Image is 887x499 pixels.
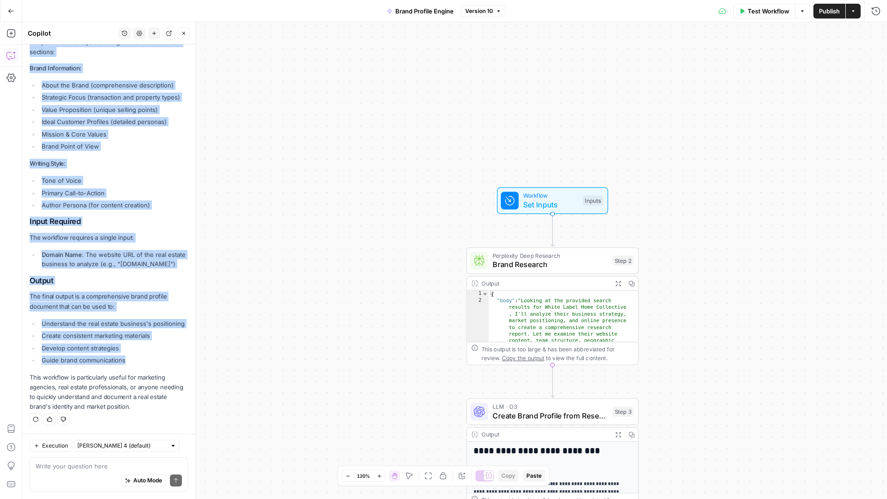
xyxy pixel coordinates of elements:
[30,373,188,412] p: This workflow is particularly useful for marketing agencies, real estate professionals, or anyone...
[733,4,795,19] button: Test Workflow
[748,6,789,16] span: Test Workflow
[39,130,188,139] li: Mission & Core Values
[467,187,639,214] div: WorkflowSet InputsInputs
[526,472,542,480] span: Paste
[39,200,188,210] li: Author Persona (for content creation)
[493,402,608,411] span: LLM · O3
[551,214,554,246] g: Edge from start to step_2
[467,247,639,365] div: Perplexity Deep ResearchBrand ResearchStep 2Output{ "body":"Looking at the provided search result...
[133,476,162,485] span: Auto Mode
[30,276,188,285] h2: Output
[819,6,840,16] span: Publish
[39,319,188,328] li: Understand the real estate business's positioning
[493,410,608,421] span: Create Brand Profile from Research
[30,217,188,226] h2: Input Required
[582,196,603,206] div: Inputs
[482,291,488,297] span: Toggle code folding, rows 1 through 3
[30,292,188,311] p: The final output is a comprehensive brand profile document that can be used to:
[39,331,188,340] li: Create consistent marketing materials
[551,365,554,398] g: Edge from step_2 to step_3
[39,105,188,114] li: Value Proposition (unique selling points)
[481,279,608,288] div: Output
[39,343,188,353] li: Develop content strategies
[523,470,545,482] button: Paste
[461,5,506,17] button: Version 10
[30,233,188,243] p: The workflow requires a single input:
[77,441,166,450] input: Claude Sonnet 4 (default)
[30,440,72,452] button: Execution
[39,250,188,268] li: : The website URL of the real estate business to analyze (e.g., "[DOMAIN_NAME]")
[39,81,188,90] li: About the Brand (comprehensive description)
[493,259,608,270] span: Brand Research
[42,442,68,450] span: Execution
[523,199,578,210] span: Set Inputs
[39,176,188,185] li: Tone of Voice
[395,6,454,16] span: Brand Profile Engine
[813,4,845,19] button: Publish
[493,251,608,260] span: Perplexity Deep Research
[481,344,634,362] div: This output is too large & has been abbreviated for review. to view the full content.
[523,191,578,200] span: Workflow
[30,160,66,167] strong: Writing Style:
[357,472,370,480] span: 120%
[612,407,634,417] div: Step 3
[465,7,493,15] span: Version 10
[612,256,634,266] div: Step 2
[381,4,459,19] button: Brand Profile Engine
[42,251,82,258] strong: Domain Name
[501,472,515,480] span: Copy
[121,474,166,487] button: Auto Mode
[39,142,188,151] li: Brand Point of View
[39,93,188,102] li: Strategic Focus (transaction and property types)
[502,355,544,361] span: Copy the output
[39,188,188,198] li: Primary Call-to-Action
[498,470,519,482] button: Copy
[28,29,116,38] div: Copilot
[39,356,188,365] li: Guide brand communications
[467,291,489,297] div: 1
[30,64,81,72] strong: Brand Information:
[39,117,188,126] li: Ideal Customer Profiles (detailed personas)
[481,430,608,439] div: Output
